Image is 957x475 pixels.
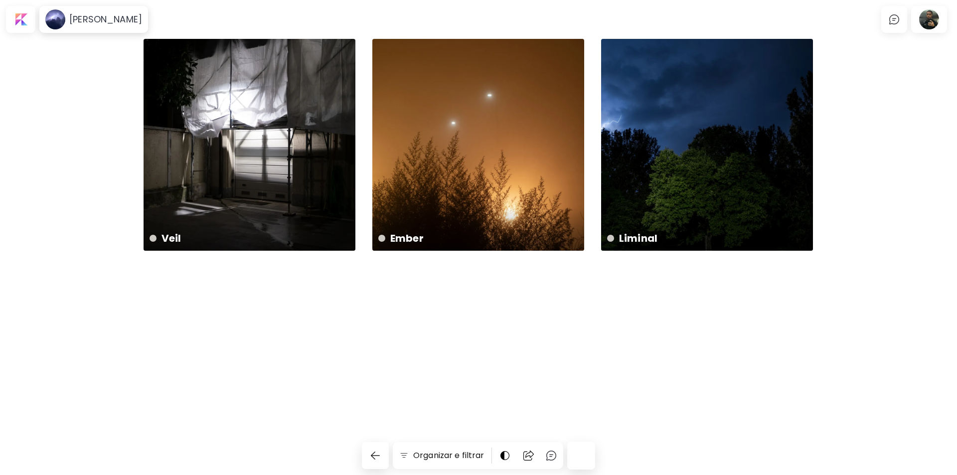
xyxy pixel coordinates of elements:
[607,231,806,246] h4: Liminal
[150,231,349,246] h4: Veil
[545,450,557,462] img: chatIcon
[369,450,381,462] img: back
[378,231,578,246] h4: Ember
[601,39,813,251] a: Liminalhttps://cdn.kaleido.art/CDN/Artwork/176195/Primary/medium.webp?updated=781686
[413,450,484,462] h6: Organizar e filtrar
[362,442,393,469] a: back
[888,13,900,25] img: chatIcon
[362,442,389,469] button: back
[69,13,142,25] h6: [PERSON_NAME]
[144,39,355,251] a: Veilhttps://cdn.kaleido.art/CDN/Artwork/176308/Primary/medium.webp?updated=781954
[372,39,584,251] a: Emberhttps://cdn.kaleido.art/CDN/Artwork/176262/Primary/medium.webp?updated=781692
